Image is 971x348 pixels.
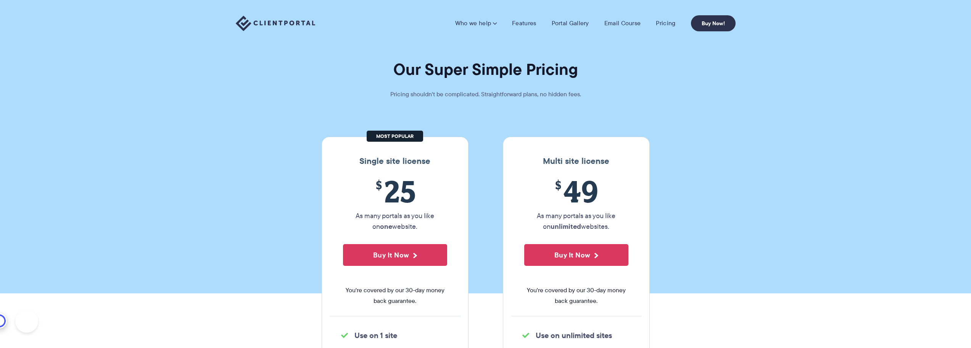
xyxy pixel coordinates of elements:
[343,244,447,266] button: Buy It Now
[604,19,641,27] a: Email Course
[524,174,628,209] span: 49
[524,244,628,266] button: Buy It Now
[691,15,736,31] a: Buy Now!
[656,19,675,27] a: Pricing
[15,310,38,333] iframe: Toggle Customer Support
[524,285,628,306] span: You're covered by our 30-day money back guarantee.
[330,156,461,166] h3: Single site license
[512,19,536,27] a: Features
[343,210,447,232] p: As many portals as you like on website.
[343,285,447,306] span: You're covered by our 30-day money back guarantee.
[552,19,589,27] a: Portal Gallery
[536,330,612,341] strong: Use on unlimited sites
[371,89,600,100] p: Pricing shouldn't be complicated. Straightforward plans, no hidden fees.
[511,156,642,166] h3: Multi site license
[380,221,392,231] strong: one
[524,210,628,232] p: As many portals as you like on websites.
[455,19,497,27] a: Who we help
[343,174,447,209] span: 25
[551,221,581,231] strong: unlimited
[354,330,397,341] strong: Use on 1 site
